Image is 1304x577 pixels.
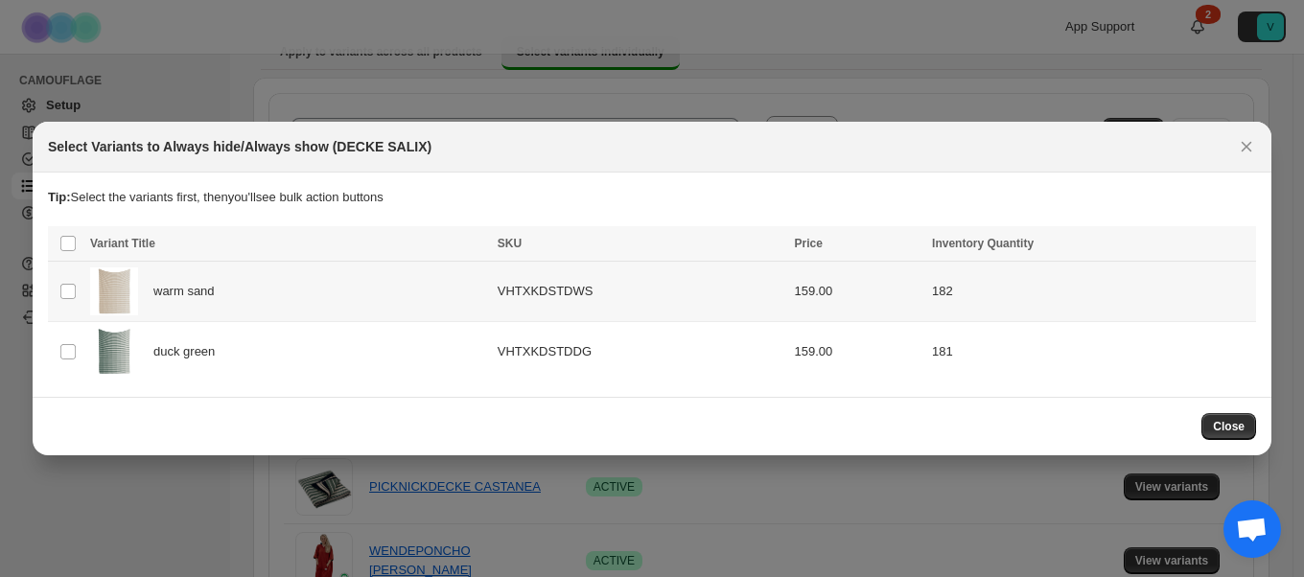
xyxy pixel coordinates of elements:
[926,322,1256,382] td: 181
[788,322,926,382] td: 159.00
[492,322,789,382] td: VHTXKDSTDDG
[926,262,1256,322] td: 182
[90,328,138,376] img: UnserGrun.jpg
[1201,413,1256,440] button: Close
[932,237,1034,250] span: Inventory Quantity
[788,262,926,322] td: 159.00
[153,342,225,361] span: duck green
[90,267,138,315] img: WarmSand_3b9d07e7-cd83-4dbb-a7c3-c18dcb6cb751.jpg
[492,262,789,322] td: VHTXKDSTDWS
[48,190,71,204] strong: Tip:
[48,188,1256,207] p: Select the variants first, then you'll see bulk action buttons
[90,237,155,250] span: Variant Title
[1233,133,1260,160] button: Close
[498,237,522,250] span: SKU
[153,282,224,301] span: warm sand
[1213,419,1245,434] span: Close
[1223,500,1281,558] a: Chat öffnen
[794,237,822,250] span: Price
[48,137,431,156] h2: Select Variants to Always hide/Always show (DECKE SALIX)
